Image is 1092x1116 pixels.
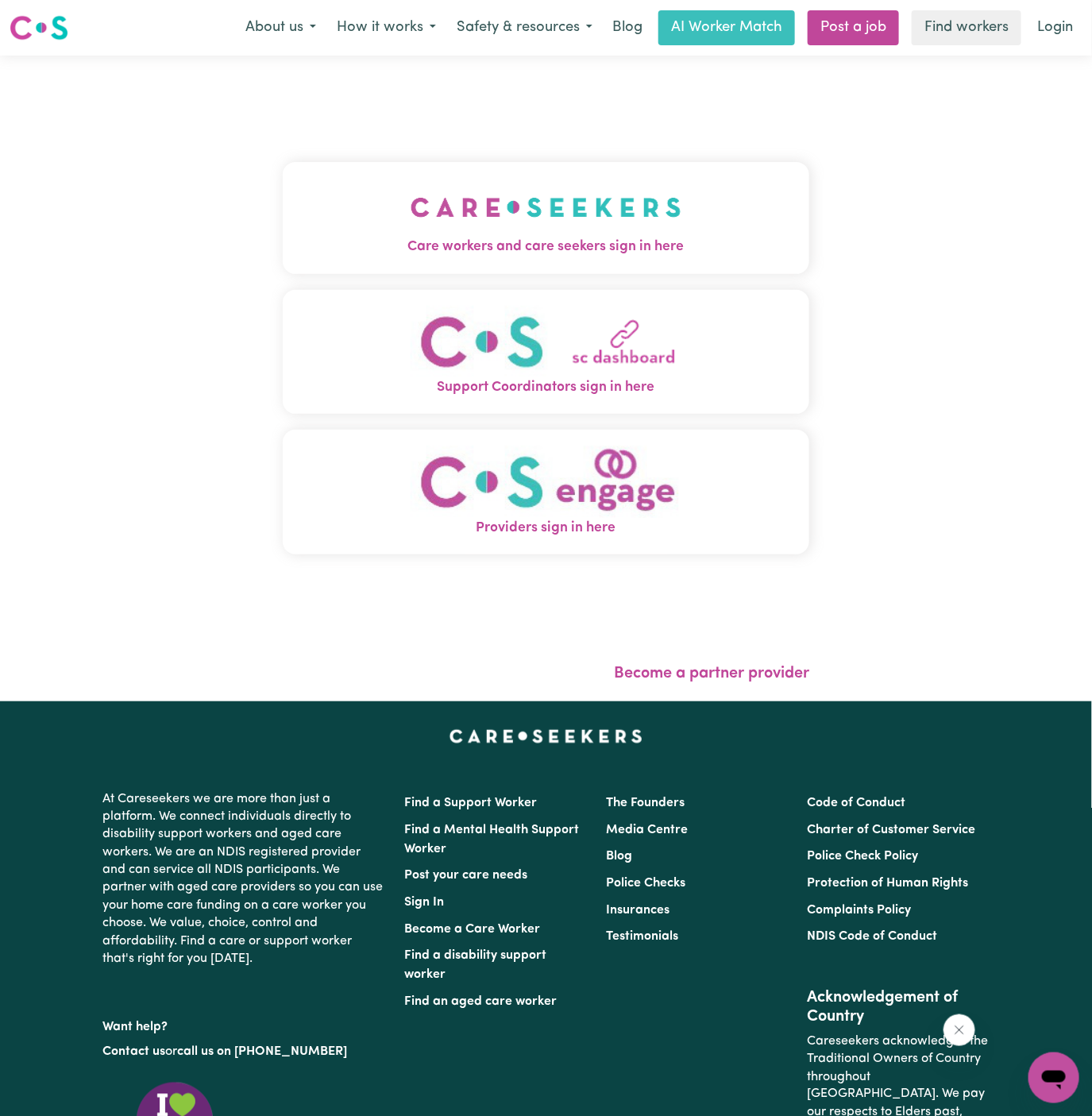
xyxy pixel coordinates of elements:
[606,930,678,943] a: Testimonials
[405,995,558,1008] a: Find an aged care worker
[405,949,547,981] a: Find a disability support worker
[235,11,326,44] button: About us
[807,904,911,917] a: Complaints Policy
[103,784,386,975] p: At Careseekers we are more than just a platform. We connect individuals directly to disability su...
[807,930,937,943] a: NDIS Code of Conduct
[807,988,989,1026] h2: Acknowledgement of Country
[405,896,445,909] a: Sign In
[283,237,810,257] span: Care workers and care seekers sign in here
[606,877,685,890] a: Police Checks
[1028,1052,1079,1103] iframe: Button to launch messaging window
[807,797,905,809] a: Code of Conduct
[450,730,642,743] a: Careseekers home page
[606,904,669,917] a: Insurances
[283,162,810,273] button: Care workers and care seekers sign in here
[405,923,541,936] a: Become a Care Worker
[606,824,688,836] a: Media Centre
[614,666,809,682] a: Become a partner provider
[405,824,580,855] a: Find a Mental Health Support Worker
[807,850,918,863] a: Police Check Policy
[103,1037,386,1067] p: or
[606,797,685,809] a: The Founders
[283,518,810,539] span: Providers sign in here
[912,10,1021,45] a: Find workers
[807,824,975,836] a: Charter of Customer Service
[446,11,603,44] button: Safety & resources
[1028,10,1082,45] a: Login
[603,10,652,45] a: Blog
[326,11,446,44] button: How it works
[10,11,96,24] span: Need any help?
[10,14,68,42] img: Careseekers logo
[405,869,528,882] a: Post your care needs
[103,1045,166,1058] a: Contact us
[943,1014,975,1046] iframe: Close message
[103,1012,386,1036] p: Want help?
[178,1045,348,1058] a: call us on [PHONE_NUMBER]
[283,430,810,554] button: Providers sign in here
[283,377,810,398] span: Support Coordinators sign in here
[808,10,899,45] a: Post a job
[10,10,68,46] a: Careseekers logo
[405,797,538,809] a: Find a Support Worker
[658,10,795,45] a: AI Worker Match
[807,877,968,890] a: Protection of Human Rights
[283,290,810,415] button: Support Coordinators sign in here
[606,850,632,863] a: Blog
